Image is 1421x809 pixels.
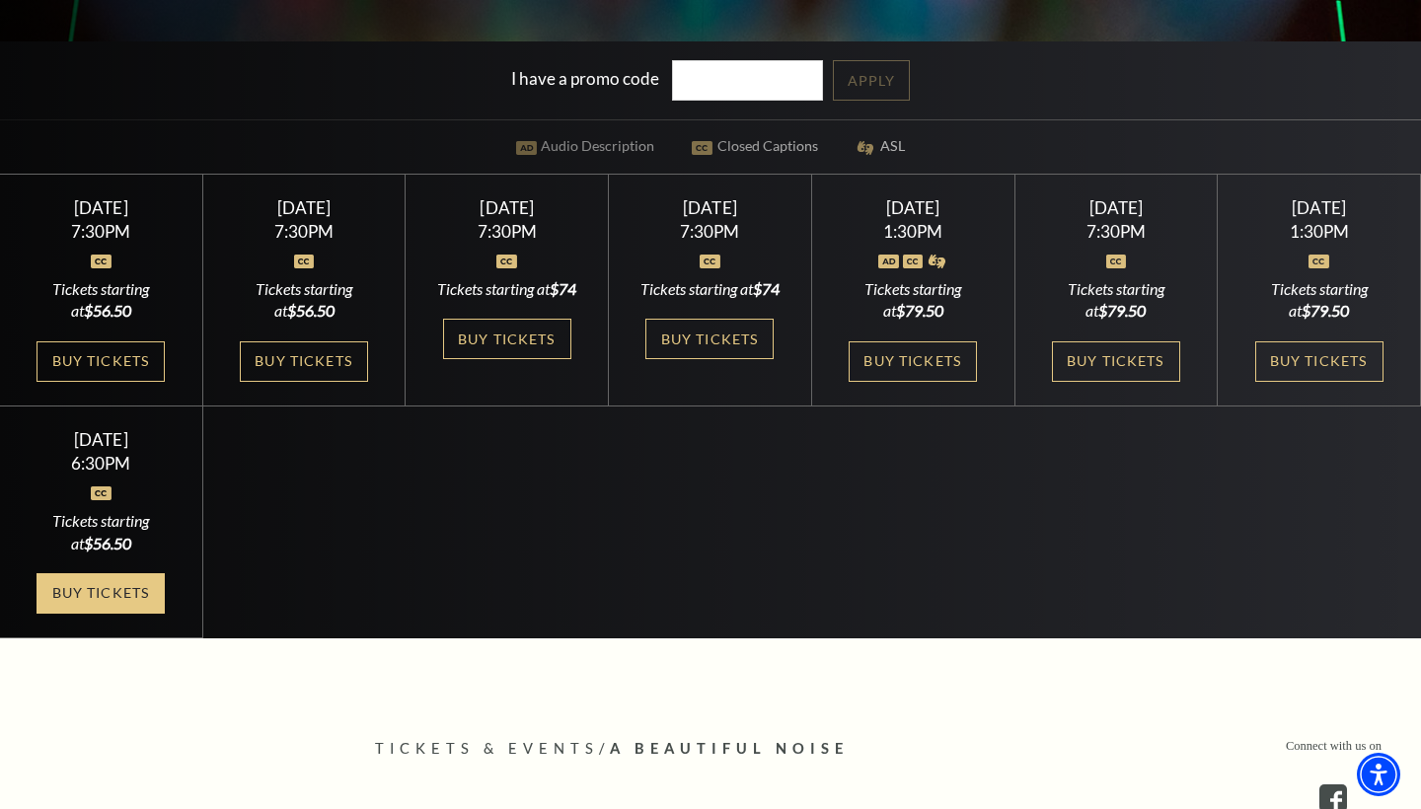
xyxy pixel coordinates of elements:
div: Tickets starting at [1038,278,1193,323]
a: Buy Tickets [1255,341,1384,382]
a: Buy Tickets [443,319,571,359]
p: / [375,737,1046,762]
div: 6:30PM [24,455,179,472]
a: Buy Tickets [37,341,165,382]
div: Tickets starting at [24,278,179,323]
div: Tickets starting at [429,278,584,300]
div: 7:30PM [633,223,787,240]
div: Tickets starting at [24,510,179,554]
a: Buy Tickets [645,319,774,359]
div: [DATE] [633,197,787,218]
div: 1:30PM [836,223,991,240]
span: $79.50 [1098,301,1146,320]
div: [DATE] [24,429,179,450]
span: $79.50 [896,301,943,320]
div: Tickets starting at [1241,278,1396,323]
div: 7:30PM [1038,223,1193,240]
div: [DATE] [1038,197,1193,218]
div: 7:30PM [24,223,179,240]
div: [DATE] [1241,197,1396,218]
a: Buy Tickets [1052,341,1180,382]
span: $74 [550,279,576,298]
span: $74 [753,279,780,298]
p: Connect with us on [1286,737,1382,756]
div: [DATE] [24,197,179,218]
div: 7:30PM [429,223,584,240]
div: Tickets starting at [226,278,381,323]
div: Tickets starting at [836,278,991,323]
span: $56.50 [84,301,131,320]
div: 7:30PM [226,223,381,240]
span: $79.50 [1302,301,1349,320]
a: Buy Tickets [37,573,165,614]
div: 1:30PM [1241,223,1396,240]
div: [DATE] [226,197,381,218]
span: $56.50 [84,534,131,552]
span: A Beautiful Noise [610,740,849,757]
a: Buy Tickets [240,341,368,382]
div: Tickets starting at [633,278,787,300]
label: I have a promo code [511,68,659,89]
div: [DATE] [429,197,584,218]
span: Tickets & Events [375,740,599,757]
div: [DATE] [836,197,991,218]
span: $56.50 [287,301,335,320]
a: Buy Tickets [849,341,977,382]
div: Accessibility Menu [1357,753,1400,796]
